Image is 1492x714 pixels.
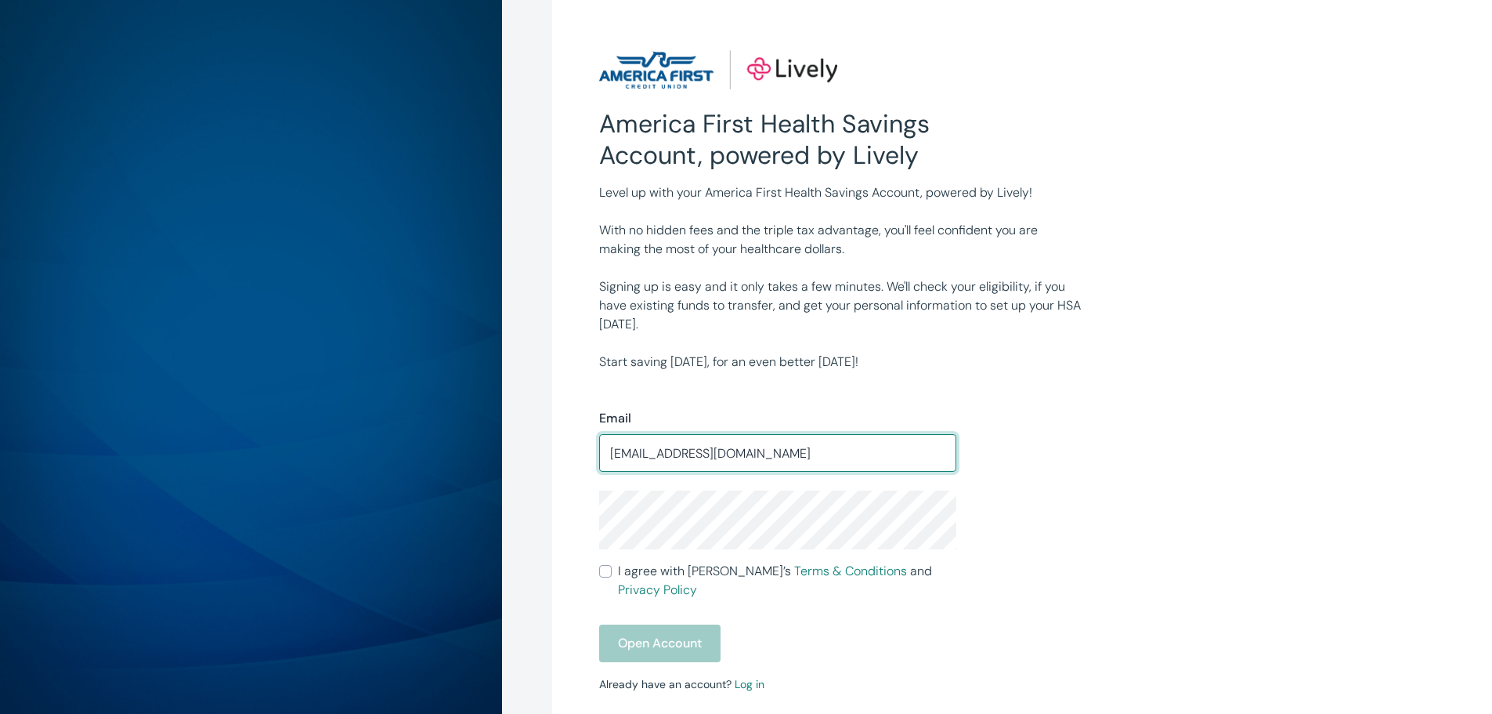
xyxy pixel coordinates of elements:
p: With no hidden fees and the triple tax advantage, you'll feel confident you are making the most o... [599,221,1082,259]
p: Signing up is easy and it only takes a few minutes. We'll check your eligibility, if you have exi... [599,277,1082,334]
small: Already have an account? [599,677,764,691]
img: Lively [599,50,837,89]
span: I agree with [PERSON_NAME]’s and [618,562,956,600]
h2: America First Health Savings Account, powered by Lively [599,108,956,171]
a: Terms & Conditions [794,563,907,579]
a: Log in [735,677,764,691]
label: Email [599,409,631,428]
p: Start saving [DATE], for an even better [DATE]! [599,353,1082,371]
p: Level up with your America First Health Savings Account, powered by Lively! [599,183,1082,202]
a: Privacy Policy [618,582,697,598]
